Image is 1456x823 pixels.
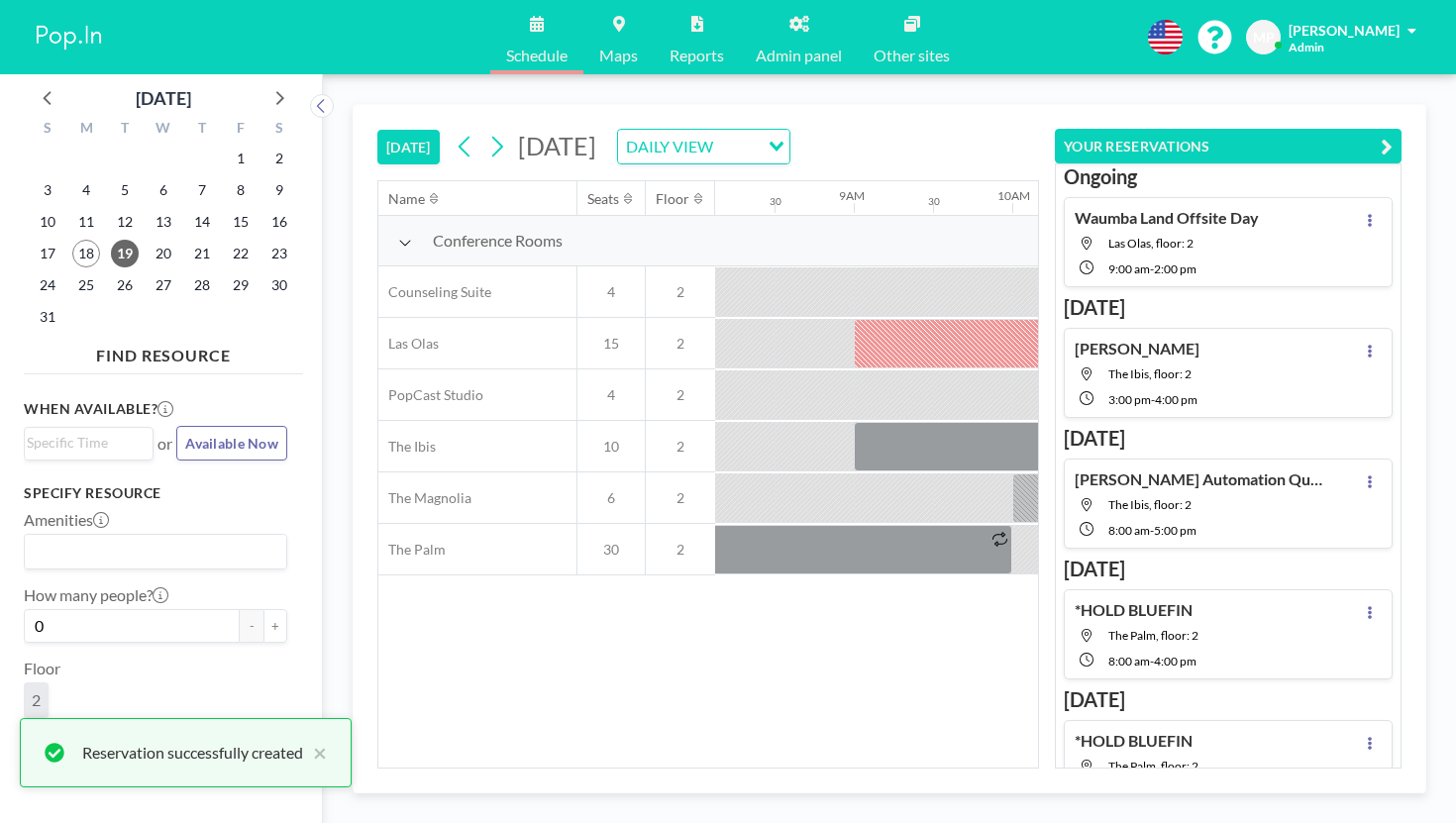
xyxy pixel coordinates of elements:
[185,435,278,452] span: Available Now
[1108,236,1194,251] span: Las Olas, floor: 2
[265,240,293,267] span: Saturday, August 23, 2025
[874,48,950,63] span: Other sites
[111,176,139,204] span: Tuesday, August 5, 2025
[145,117,183,143] div: W
[1151,392,1155,407] span: -
[1154,523,1196,538] span: 5:00 PM
[587,190,619,208] div: Seats
[1108,523,1150,538] span: 8:00 AM
[1064,164,1393,189] h3: Ongoing
[303,741,327,765] button: close
[188,208,216,236] span: Thursday, August 14, 2025
[378,283,491,301] span: Counseling Suite
[265,271,293,299] span: Saturday, August 30, 2025
[1064,687,1393,712] h3: [DATE]
[646,283,715,301] span: 2
[25,428,153,458] div: Search for option
[770,195,781,208] div: 30
[1075,731,1193,751] h4: *HOLD BLUEFIN
[1154,261,1196,276] span: 2:00 PM
[1108,261,1150,276] span: 9:00 AM
[182,117,221,143] div: T
[227,240,255,267] span: Friday, August 22, 2025
[157,434,172,454] span: or
[1108,392,1151,407] span: 3:00 PM
[111,240,139,267] span: Tuesday, August 19, 2025
[188,271,216,299] span: Thursday, August 28, 2025
[577,386,645,404] span: 4
[656,190,689,208] div: Floor
[646,335,715,353] span: 2
[260,117,298,143] div: S
[928,195,940,208] div: 30
[1064,557,1393,581] h3: [DATE]
[34,271,61,299] span: Sunday, August 24, 2025
[24,585,168,605] label: How many people?
[997,188,1030,203] div: 10AM
[1289,40,1324,54] span: Admin
[388,190,425,208] div: Name
[29,117,67,143] div: S
[1108,497,1192,512] span: The Ibis, floor: 2
[150,240,177,267] span: Wednesday, August 20, 2025
[27,539,275,565] input: Search for option
[756,48,842,63] span: Admin panel
[1154,654,1196,669] span: 4:00 PM
[24,510,109,530] label: Amenities
[111,208,139,236] span: Tuesday, August 12, 2025
[176,426,287,461] button: Available Now
[82,741,303,765] div: Reservation successfully created
[1075,208,1259,228] h4: Waumba Land Offsite Day
[433,231,563,251] span: Conference Rooms
[1055,129,1402,163] button: YOUR RESERVATIONS
[1108,654,1150,669] span: 8:00 AM
[24,484,287,502] h3: Specify resource
[72,208,100,236] span: Monday, August 11, 2025
[263,609,287,643] button: +
[1108,628,1198,643] span: The Palm, floor: 2
[25,535,286,568] div: Search for option
[518,131,596,160] span: [DATE]
[1064,295,1393,320] h3: [DATE]
[378,335,439,353] span: Las Olas
[1253,29,1275,47] span: MP
[227,176,255,204] span: Friday, August 8, 2025
[72,240,100,267] span: Monday, August 18, 2025
[24,338,303,365] h4: FIND RESOURCE
[34,176,61,204] span: Sunday, August 3, 2025
[188,240,216,267] span: Thursday, August 21, 2025
[618,130,789,163] div: Search for option
[32,690,41,710] span: 2
[265,176,293,204] span: Saturday, August 9, 2025
[34,208,61,236] span: Sunday, August 10, 2025
[577,438,645,456] span: 10
[1155,392,1197,407] span: 4:00 PM
[106,117,145,143] div: T
[265,208,293,236] span: Saturday, August 16, 2025
[1108,759,1198,773] span: The Palm, floor: 2
[599,48,638,63] span: Maps
[1075,600,1193,620] h4: *HOLD BLUEFIN
[34,303,61,331] span: Sunday, August 31, 2025
[221,117,260,143] div: F
[227,208,255,236] span: Friday, August 15, 2025
[227,145,255,172] span: Friday, August 1, 2025
[378,489,471,507] span: The Magnolia
[150,271,177,299] span: Wednesday, August 27, 2025
[377,130,440,164] button: [DATE]
[1108,366,1192,381] span: The Ibis, floor: 2
[1150,654,1154,669] span: -
[646,386,715,404] span: 2
[577,541,645,559] span: 30
[67,117,106,143] div: M
[188,176,216,204] span: Thursday, August 7, 2025
[24,659,60,678] label: Floor
[622,134,717,159] span: DAILY VIEW
[719,134,757,159] input: Search for option
[378,541,446,559] span: The Palm
[378,438,436,456] span: The Ibis
[265,145,293,172] span: Saturday, August 2, 2025
[136,84,191,112] div: [DATE]
[577,489,645,507] span: 6
[577,335,645,353] span: 15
